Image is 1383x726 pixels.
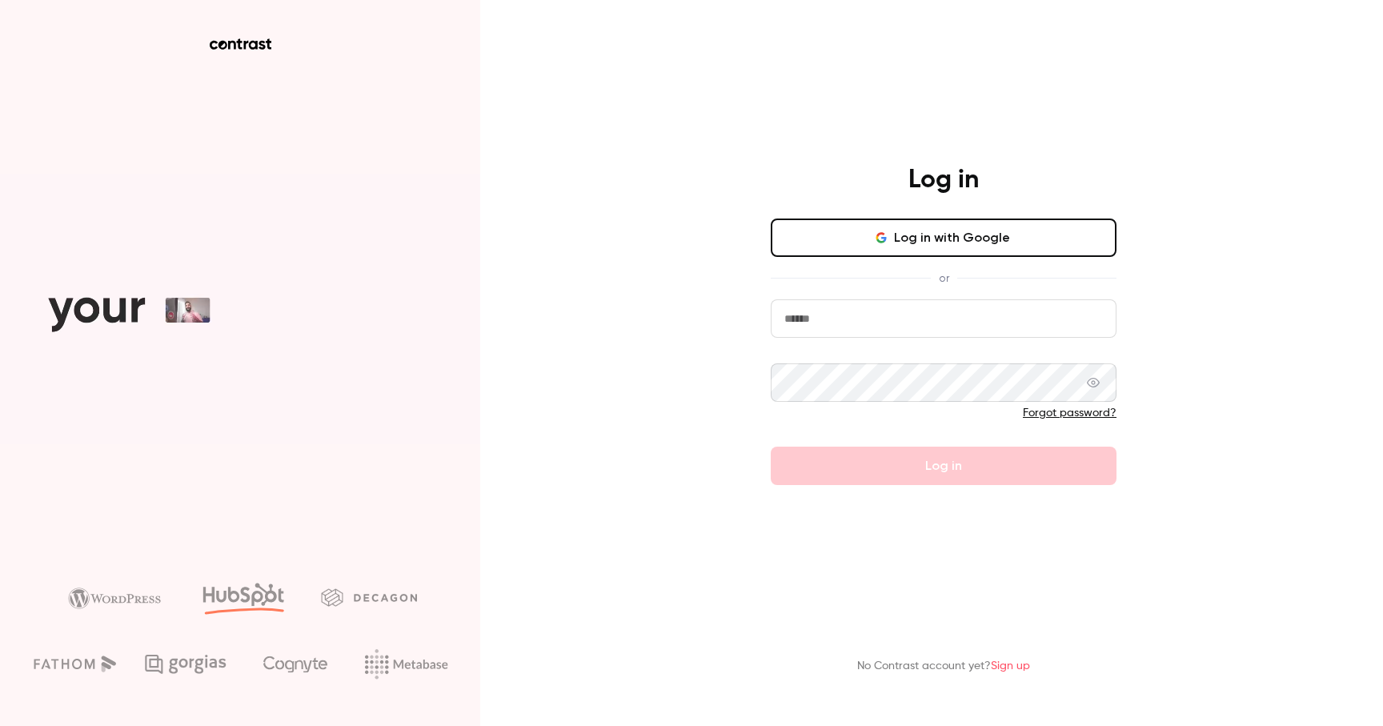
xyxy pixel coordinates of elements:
span: or [931,270,957,287]
img: decagon [321,588,417,606]
p: No Contrast account yet? [857,658,1030,675]
a: Forgot password? [1023,407,1116,419]
h4: Log in [908,164,979,196]
a: Sign up [991,660,1030,672]
button: Log in with Google [771,219,1116,257]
